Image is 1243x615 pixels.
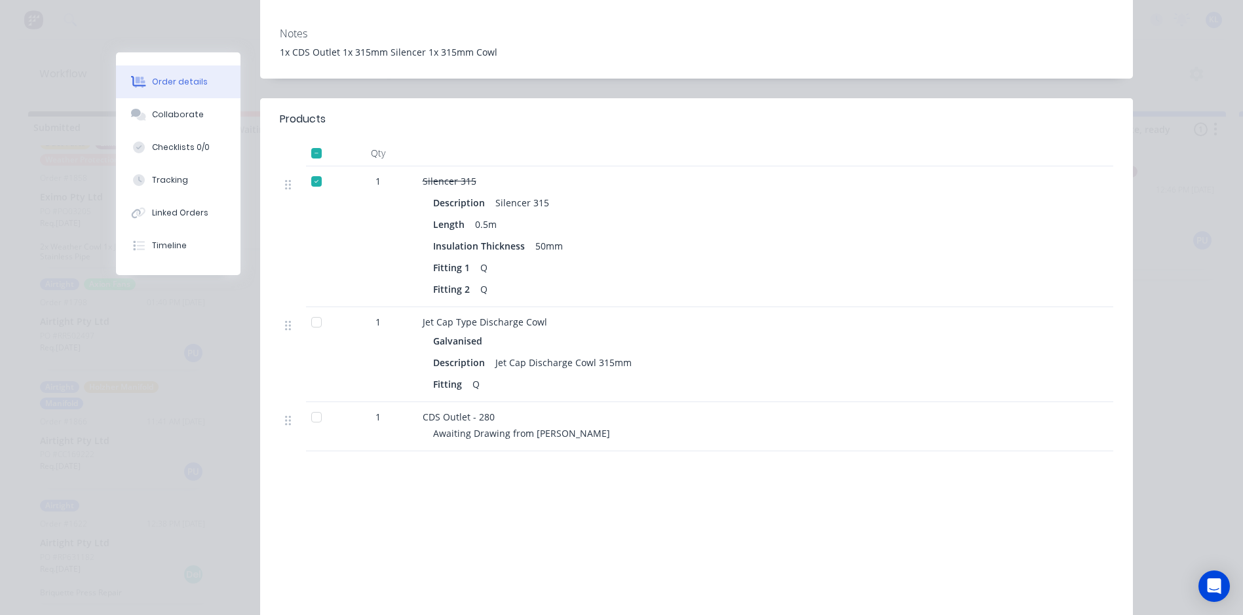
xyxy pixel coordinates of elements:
[433,236,530,255] div: Insulation Thickness
[280,28,1113,40] div: Notes
[280,111,326,127] div: Products
[116,65,240,98] button: Order details
[490,193,554,212] div: Silencer 315
[530,236,568,255] div: 50mm
[433,375,467,394] div: Fitting
[116,196,240,229] button: Linked Orders
[467,375,485,394] div: Q
[116,131,240,164] button: Checklists 0/0
[433,193,490,212] div: Description
[375,410,381,424] span: 1
[470,215,502,234] div: 0.5m
[152,174,188,186] div: Tracking
[116,164,240,196] button: Tracking
[423,316,547,328] span: Jet Cap Type Discharge Cowl
[475,258,493,277] div: Q
[375,315,381,329] span: 1
[1198,570,1230,602] div: Open Intercom Messenger
[152,76,208,88] div: Order details
[433,258,475,277] div: Fitting 1
[375,174,381,188] span: 1
[433,280,475,299] div: Fitting 2
[152,240,187,252] div: Timeline
[339,140,417,166] div: Qty
[152,207,208,219] div: Linked Orders
[433,331,488,350] div: Galvanised
[433,353,490,372] div: Description
[152,141,210,153] div: Checklists 0/0
[423,175,476,187] span: Silencer 315
[433,215,470,234] div: Length
[423,411,495,423] span: CDS Outlet - 280
[280,45,1113,59] div: 1x CDS Outlet 1x 315mm Silencer 1x 315mm Cowl
[116,98,240,131] button: Collaborate
[116,229,240,262] button: Timeline
[475,280,493,299] div: Q
[152,109,204,121] div: Collaborate
[490,353,637,372] div: Jet Cap Discharge Cowl 315mm
[433,427,610,439] span: Awaiting Drawing from [PERSON_NAME]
